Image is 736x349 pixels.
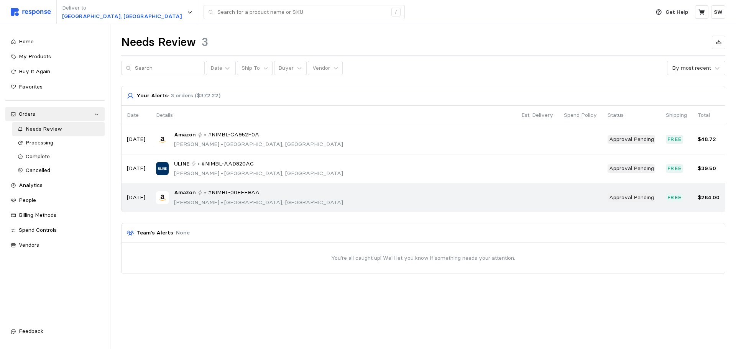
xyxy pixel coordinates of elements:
[127,111,145,120] p: Date
[672,64,711,72] div: By most recent
[127,135,145,144] p: [DATE]
[312,64,330,72] p: Vendor
[308,61,343,75] button: Vendor
[121,35,196,50] h1: Needs Review
[26,139,53,146] span: Processing
[609,193,654,202] p: Approval Pending
[521,111,553,120] p: Est. Delivery
[242,64,260,72] p: Ship To
[174,188,196,197] span: Amazon
[651,5,693,20] button: Get Help
[5,179,105,192] a: Analytics
[197,160,200,168] p: •
[62,4,182,12] p: Deliver to
[19,328,43,334] span: Feedback
[127,193,145,202] p: [DATE]
[667,135,682,144] p: Free
[156,111,511,120] p: Details
[391,8,401,17] div: /
[666,111,687,120] p: Shipping
[156,191,169,204] img: Amazon
[5,193,105,207] a: People
[667,193,682,202] p: Free
[174,160,189,168] span: ULINE
[204,131,206,139] p: •
[12,150,105,164] a: Complete
[12,136,105,150] a: Processing
[219,199,224,206] span: •
[19,83,43,90] span: Favorites
[698,111,720,120] p: Total
[11,8,51,16] img: svg%3e
[19,197,36,203] span: People
[174,140,343,149] p: [PERSON_NAME] [GEOGRAPHIC_DATA], [GEOGRAPHIC_DATA]
[217,5,387,19] input: Search for a product name or SKU
[168,92,220,99] span: · 3 orders ($372.22)
[714,8,723,16] p: SW
[237,61,273,75] button: Ship To
[219,141,224,147] span: •
[19,68,50,75] span: Buy It Again
[5,50,105,64] a: My Products
[5,324,105,338] button: Feedback
[26,167,50,174] span: Cancelled
[26,125,62,132] span: Needs Review
[19,38,34,45] span: Home
[19,226,57,233] span: Spend Controls
[26,153,50,160] span: Complete
[698,193,720,202] p: $284.00
[19,211,56,218] span: Billing Methods
[208,131,259,139] span: #NIMBL-CA952F0A
[5,208,105,222] a: Billing Methods
[274,61,307,75] button: Buyer
[667,164,682,173] p: Free
[5,80,105,94] a: Favorites
[127,164,145,173] p: [DATE]
[5,107,105,121] a: Orders
[174,169,343,178] p: [PERSON_NAME] [GEOGRAPHIC_DATA], [GEOGRAPHIC_DATA]
[608,111,655,120] p: Status
[201,160,254,168] span: #NIMBL-AAD820AC
[174,131,196,139] span: Amazon
[609,135,654,144] p: Approval Pending
[135,61,200,75] input: Search
[19,241,39,248] span: Vendors
[156,162,169,175] img: ULINE
[5,238,105,252] a: Vendors
[174,198,343,207] p: [PERSON_NAME] [GEOGRAPHIC_DATA], [GEOGRAPHIC_DATA]
[698,164,720,173] p: $39.50
[19,182,43,188] span: Analytics
[19,110,91,118] div: Orders
[711,5,725,19] button: SW
[698,135,720,144] p: $48.72
[136,229,190,237] p: Team's Alerts
[204,188,206,197] p: •
[12,122,105,136] a: Needs Review
[665,8,688,16] p: Get Help
[12,164,105,177] a: Cancelled
[136,92,220,100] p: Your Alerts
[5,223,105,237] a: Spend Controls
[609,164,654,173] p: Approval Pending
[156,133,169,146] img: Amazon
[208,188,260,197] span: #NIMBL-00EEF9AA
[173,229,190,236] span: · None
[219,170,224,177] span: •
[564,111,597,120] p: Spend Policy
[19,53,51,60] span: My Products
[278,64,294,72] p: Buyer
[210,64,222,72] div: Date
[5,65,105,79] a: Buy It Again
[62,12,182,21] p: [GEOGRAPHIC_DATA], [GEOGRAPHIC_DATA]
[201,35,208,50] h1: 3
[5,35,105,49] a: Home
